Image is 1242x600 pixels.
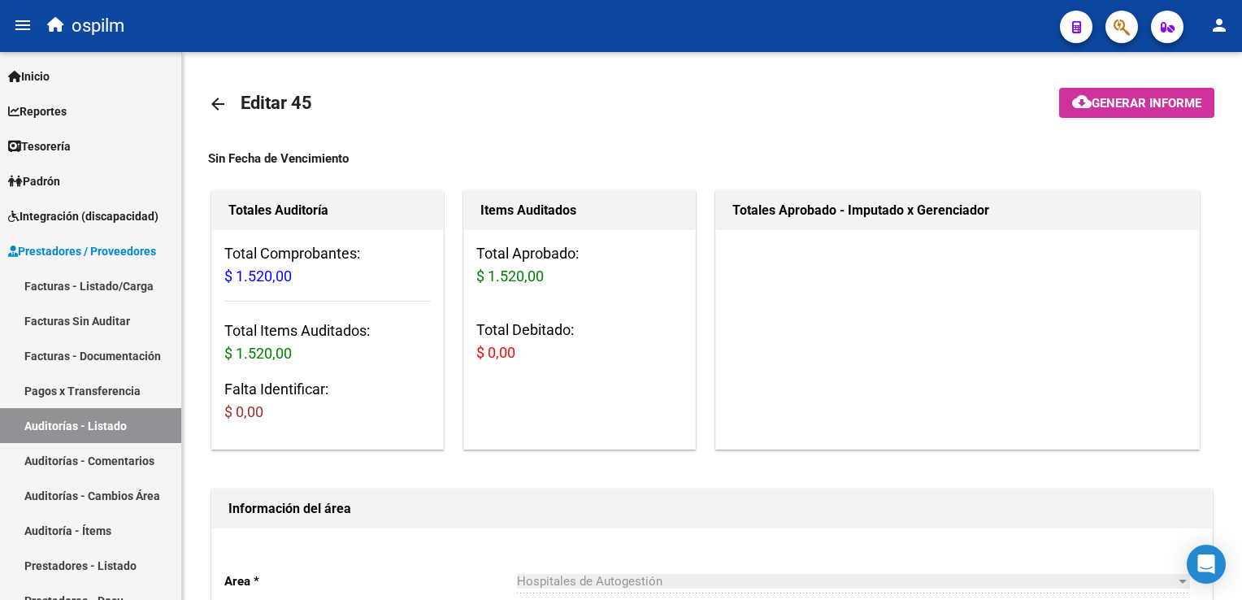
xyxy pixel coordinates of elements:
[1072,92,1092,111] mat-icon: cloud_download
[8,102,67,120] span: Reportes
[224,242,431,288] h3: Total Comprobantes:
[732,198,1183,224] h1: Totales Aprobado - Imputado x Gerenciador
[224,267,292,285] span: $ 1.520,00
[476,319,683,364] h3: Total Debitado:
[476,267,544,285] span: $ 1.520,00
[8,207,159,225] span: Integración (discapacidad)
[224,378,431,424] h3: Falta Identificar:
[8,67,50,85] span: Inicio
[1059,88,1214,118] button: Generar informe
[8,242,156,260] span: Prestadores / Proveedores
[208,94,228,114] mat-icon: arrow_back
[476,344,515,361] span: $ 0,00
[13,15,33,35] mat-icon: menu
[224,345,292,362] span: $ 1.520,00
[224,572,517,590] p: Area *
[228,198,427,224] h1: Totales Auditoría
[8,172,60,190] span: Padrón
[1209,15,1229,35] mat-icon: person
[1092,96,1201,111] span: Generar informe
[208,150,1216,167] div: Sin Fecha de Vencimiento
[228,496,1196,522] h1: Información del área
[224,320,431,365] h3: Total Items Auditados:
[1187,545,1226,584] div: Open Intercom Messenger
[476,242,683,288] h3: Total Aprobado:
[480,198,679,224] h1: Items Auditados
[224,403,263,420] span: $ 0,00
[241,93,312,113] span: Editar 45
[8,137,71,155] span: Tesorería
[517,574,662,589] span: Hospitales de Autogestión
[72,8,124,44] span: ospilm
